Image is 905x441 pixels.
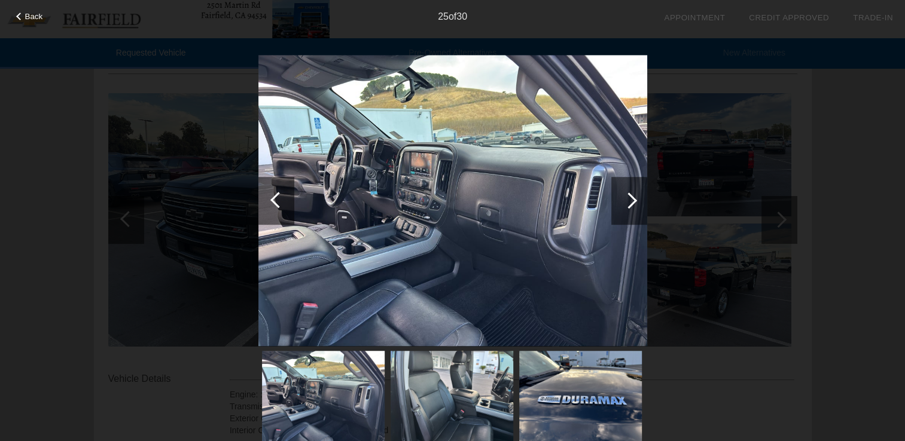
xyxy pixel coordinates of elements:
[438,11,449,22] span: 25
[456,11,467,22] span: 30
[664,13,725,22] a: Appointment
[853,13,893,22] a: Trade-In
[25,12,43,21] span: Back
[258,55,647,347] img: 25.jpg
[749,13,829,22] a: Credit Approved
